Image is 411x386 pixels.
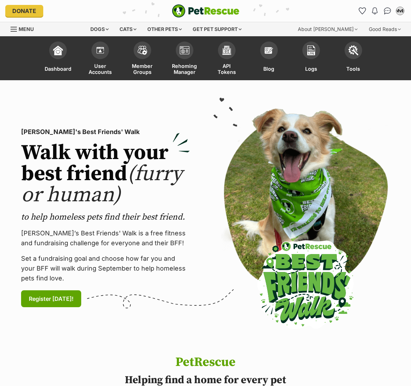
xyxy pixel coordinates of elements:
div: Good Reads [364,22,406,36]
img: notifications-46538b983faf8c2785f20acdc204bb7945ddae34d4c08c2a6579f10ce5e182be.svg [372,7,378,14]
a: Rehoming Manager [163,38,206,80]
span: Member Groups [130,63,155,75]
p: [PERSON_NAME]'s Best Friends' Walk [21,127,190,137]
a: Menu [11,22,39,35]
a: Member Groups [121,38,163,80]
span: Tools [346,63,360,75]
a: Conversations [382,5,393,17]
h1: PetRescue [97,355,314,369]
img: members-icon-d6bcda0bfb97e5ba05b48644448dc2971f67d37433e5abca221da40c41542bd5.svg [95,45,105,55]
img: team-members-icon-5396bd8760b3fe7c0b43da4ab00e1e3bb1a5d9ba89233759b79545d2d3fc5d0d.svg [137,46,147,55]
span: Blog [263,63,274,75]
span: Register [DATE]! [29,295,73,303]
a: Dashboard [37,38,79,80]
span: (furry or human) [21,161,182,208]
img: logo-e224e6f780fb5917bec1dbf3a21bbac754714ae5b6737aabdf751b685950b380.svg [172,4,239,18]
div: About [PERSON_NAME] [293,22,362,36]
a: API Tokens [206,38,248,80]
img: dashboard-icon-eb2f2d2d3e046f16d808141f083e7271f6b2e854fb5c12c21221c1fb7104beca.svg [53,45,63,55]
button: My account [394,5,406,17]
span: Rehoming Manager [172,63,197,75]
span: Dashboard [45,63,71,75]
a: Blog [248,38,290,80]
a: User Accounts [79,38,121,80]
p: [PERSON_NAME]’s Best Friends' Walk is a free fitness and fundraising challenge for everyone and t... [21,228,190,248]
a: Tools [332,38,374,80]
img: api-icon-849e3a9e6f871e3acf1f60245d25b4cd0aad652aa5f5372336901a6a67317bd8.svg [222,45,232,55]
span: User Accounts [88,63,113,75]
a: Donate [5,5,43,17]
img: blogs-icon-e71fceff818bbaa76155c998696f2ea9b8fc06abc828b24f45ee82a475c2fd99.svg [264,45,274,55]
div: MvE [397,7,404,14]
h2: Walk with your best friend [21,143,190,206]
img: tools-icon-677f8b7d46040df57c17cb185196fc8e01b2b03676c49af7ba82c462532e62ee.svg [348,45,358,55]
span: Menu [19,26,34,32]
div: Cats [115,22,141,36]
button: Notifications [369,5,380,17]
a: Favourites [357,5,368,17]
div: Other pets [142,22,187,36]
span: Logs [305,63,317,75]
div: Dogs [85,22,114,36]
span: API Tokens [214,63,239,75]
a: Logs [290,38,332,80]
img: group-profile-icon-3fa3cf56718a62981997c0bc7e787c4b2cf8bcc04b72c1350f741eb67cf2f40e.svg [180,46,190,55]
a: Register [DATE]! [21,290,81,307]
p: to help homeless pets find their best friend. [21,211,190,223]
ul: Account quick links [357,5,406,17]
a: PetRescue [172,4,239,18]
img: chat-41dd97257d64d25036548639549fe6c8038ab92f7586957e7f3b1b290dea8141.svg [384,7,391,14]
p: Set a fundraising goal and choose how far you and your BFF will walk during September to help hom... [21,254,190,283]
img: logs-icon-5bf4c29380941ae54b88474b1138927238aebebbc450bc62c8517511492d5a22.svg [306,45,316,55]
div: Get pet support [188,22,246,36]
